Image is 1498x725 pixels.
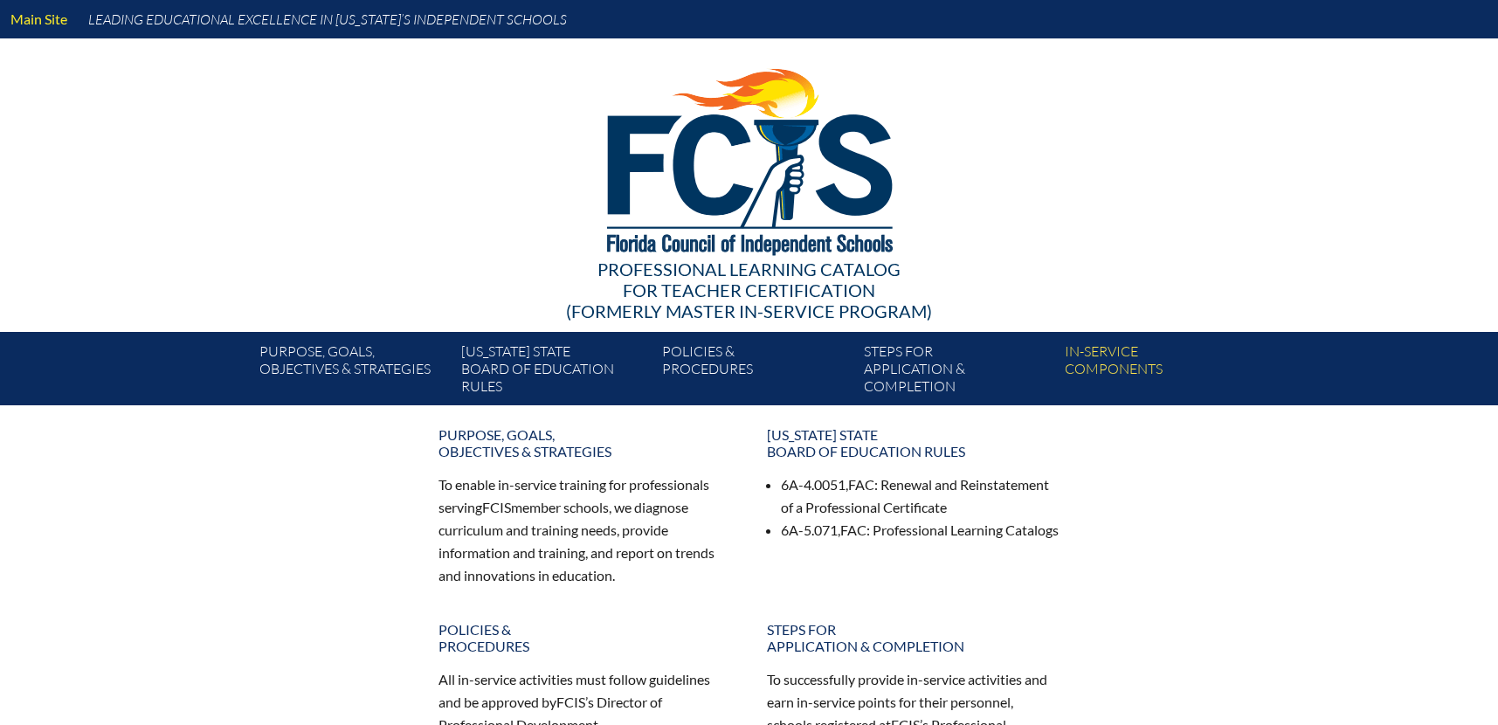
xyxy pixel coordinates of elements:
[857,339,1058,405] a: Steps forapplication & completion
[482,499,511,515] span: FCIS
[840,521,866,538] span: FAC
[3,7,74,31] a: Main Site
[428,614,742,661] a: Policies &Procedures
[756,614,1071,661] a: Steps forapplication & completion
[556,694,585,710] span: FCIS
[781,519,1060,542] li: 6A-5.071, : Professional Learning Catalogs
[438,473,732,586] p: To enable in-service training for professionals serving member schools, we diagnose curriculum an...
[781,473,1060,519] li: 6A-4.0051, : Renewal and Reinstatement of a Professional Certificate
[428,419,742,466] a: Purpose, goals,objectives & strategies
[1058,339,1259,405] a: In-servicecomponents
[454,339,655,405] a: [US_STATE] StateBoard of Education rules
[655,339,856,405] a: Policies &Procedures
[569,38,929,277] img: FCISlogo221.eps
[246,259,1253,321] div: Professional Learning Catalog (formerly Master In-service Program)
[623,280,875,300] span: for Teacher Certification
[848,476,874,493] span: FAC
[756,419,1071,466] a: [US_STATE] StateBoard of Education rules
[252,339,453,405] a: Purpose, goals,objectives & strategies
